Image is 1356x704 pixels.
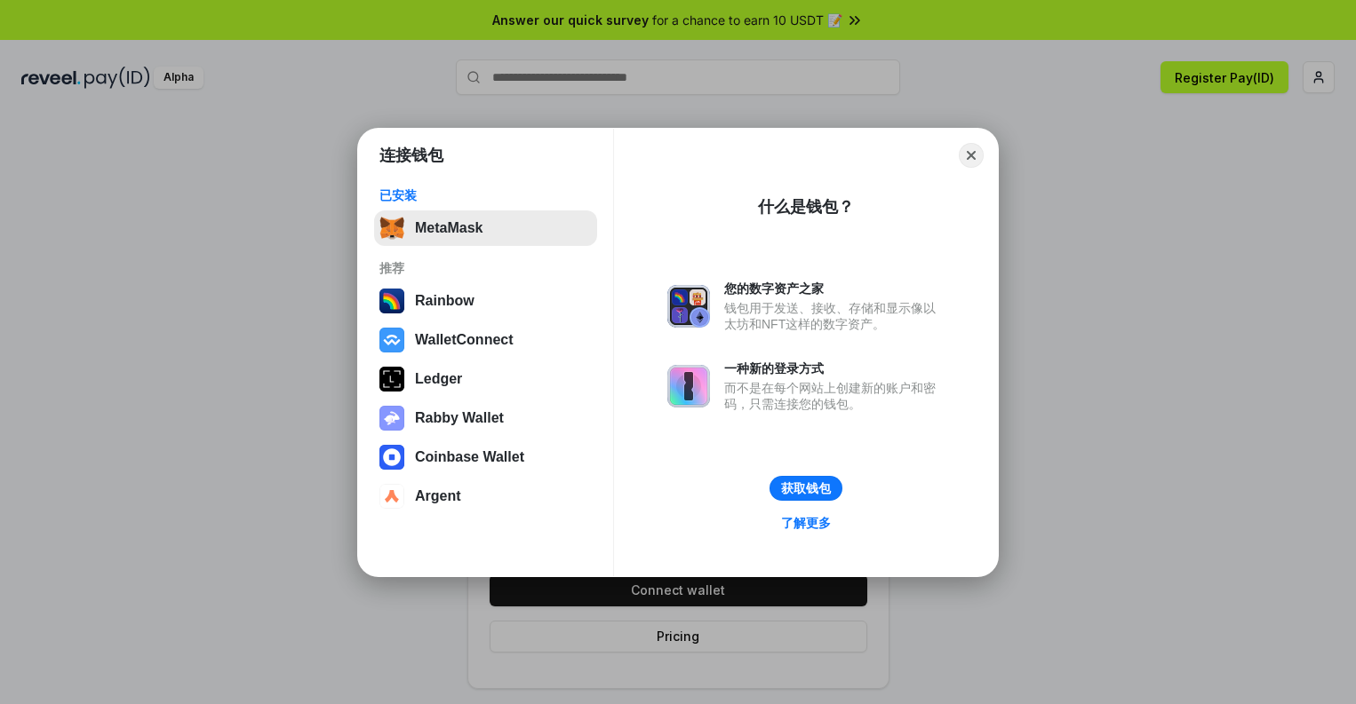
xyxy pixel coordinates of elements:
img: svg+xml,%3Csvg%20fill%3D%22none%22%20height%3D%2233%22%20viewBox%3D%220%200%2035%2033%22%20width%... [379,216,404,241]
div: Rainbow [415,293,475,309]
button: 获取钱包 [770,476,842,501]
a: 了解更多 [770,511,842,534]
div: Coinbase Wallet [415,449,524,465]
div: 钱包用于发送、接收、存储和显示像以太坊和NFT这样的数字资产。 [724,300,945,332]
div: 获取钱包 [781,480,831,496]
div: 您的数字资产之家 [724,281,945,297]
img: svg+xml,%3Csvg%20width%3D%22120%22%20height%3D%22120%22%20viewBox%3D%220%200%20120%20120%22%20fil... [379,289,404,313]
div: 而不是在每个网站上创建新的账户和密码，只需连接您的钱包。 [724,380,945,412]
div: WalletConnect [415,332,514,348]
button: Rainbow [374,283,597,319]
img: svg+xml,%3Csvg%20width%3D%2228%22%20height%3D%2228%22%20viewBox%3D%220%200%2028%2028%22%20fill%3D... [379,445,404,470]
button: Ledger [374,361,597,397]
img: svg+xml,%3Csvg%20xmlns%3D%22http%3A%2F%2Fwww.w3.org%2F2000%2Fsvg%22%20fill%3D%22none%22%20viewBox... [667,285,710,328]
div: Argent [415,488,461,504]
img: svg+xml,%3Csvg%20xmlns%3D%22http%3A%2F%2Fwww.w3.org%2F2000%2Fsvg%22%20width%3D%2228%22%20height%3... [379,367,404,392]
button: Close [959,143,984,168]
img: svg+xml,%3Csvg%20width%3D%2228%22%20height%3D%2228%22%20viewBox%3D%220%200%2028%2028%22%20fill%3D... [379,484,404,509]
div: Ledger [415,371,462,387]
button: Coinbase Wallet [374,439,597,475]
div: 推荐 [379,260,592,276]
div: Rabby Wallet [415,410,504,426]
img: svg+xml,%3Csvg%20width%3D%2228%22%20height%3D%2228%22%20viewBox%3D%220%200%2028%2028%22%20fill%3D... [379,328,404,352]
button: Argent [374,479,597,514]
div: 一种新的登录方式 [724,360,945,376]
div: 什么是钱包？ [758,196,854,218]
button: MetaMask [374,210,597,246]
h1: 连接钱包 [379,145,443,166]
button: WalletConnect [374,322,597,358]
button: Rabby Wallet [374,400,597,436]
img: svg+xml,%3Csvg%20xmlns%3D%22http%3A%2F%2Fwww.w3.org%2F2000%2Fsvg%22%20fill%3D%22none%22%20viewBox... [379,406,404,431]
img: svg+xml,%3Csvg%20xmlns%3D%22http%3A%2F%2Fwww.w3.org%2F2000%2Fsvg%22%20fill%3D%22none%22%20viewBox... [667,365,710,407]
div: MetaMask [415,220,483,236]
div: 已安装 [379,187,592,203]
div: 了解更多 [781,515,831,531]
